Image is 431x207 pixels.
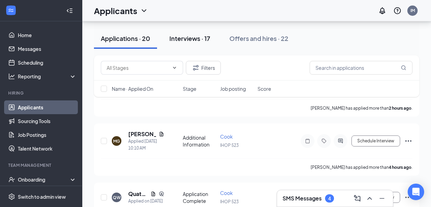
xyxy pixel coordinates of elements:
div: Reporting [18,73,77,80]
div: Hiring [8,90,75,96]
div: Onboarding [18,176,71,183]
button: Filter Filters [186,61,221,75]
button: ComposeMessage [352,193,363,204]
div: Open Intercom Messenger [408,184,424,200]
div: MG [113,138,120,144]
svg: ChevronUp [366,194,374,203]
svg: QuestionInfo [393,7,402,15]
svg: ActiveChat [336,138,345,144]
h5: [PERSON_NAME] [128,130,156,138]
svg: Notifications [378,7,386,15]
span: IHOP 523 [220,143,239,148]
svg: Ellipses [404,137,412,145]
a: Talent Network [18,142,76,155]
div: Switch to admin view [18,193,66,200]
div: Additional Information [183,134,216,148]
div: 4 [328,196,331,201]
span: Stage [183,85,196,92]
svg: Filter [192,64,200,72]
svg: ComposeMessage [353,194,361,203]
div: Applied on [DATE] [128,198,164,205]
div: Application Complete [183,190,216,204]
svg: Note [303,138,312,144]
svg: Minimize [378,194,386,203]
div: QW [113,195,121,200]
svg: Document [159,131,164,137]
div: Interviews · 17 [169,34,210,43]
span: Cook [220,133,233,140]
svg: Document [151,191,156,197]
h5: Quatyce [PERSON_NAME] [128,190,148,198]
div: Applied [DATE] 10:10 AM [128,138,164,152]
svg: Collapse [66,7,73,14]
b: 2 hours ago [389,106,411,111]
h3: SMS Messages [283,195,322,202]
svg: SourcingTools [159,191,164,197]
svg: Settings [8,193,15,200]
a: Scheduling [18,56,76,69]
button: Minimize [376,193,387,204]
b: 4 hours ago [389,165,411,170]
span: IHOP 523 [220,199,239,204]
input: Search in applications [310,61,412,75]
svg: Analysis [8,73,15,80]
svg: MagnifyingGlass [401,65,406,70]
svg: ChevronDown [140,7,148,15]
svg: ChevronDown [172,65,177,70]
a: Job Postings [18,128,76,142]
h1: Applicants [94,5,137,17]
svg: Tag [320,138,328,144]
span: Name · Applied On [112,85,153,92]
a: Home [18,28,76,42]
span: Job posting [220,85,246,92]
input: All Stages [107,64,169,72]
div: Team Management [8,162,75,168]
button: ChevronUp [364,193,375,204]
div: Applications · 20 [101,34,150,43]
a: Messages [18,42,76,56]
span: Score [258,85,271,92]
svg: UserCheck [8,176,15,183]
div: Offers and hires · 22 [229,34,288,43]
p: [PERSON_NAME] has applied more than . [311,105,412,111]
a: Sourcing Tools [18,114,76,128]
a: Applicants [18,100,76,114]
svg: WorkstreamLogo [8,7,14,14]
p: [PERSON_NAME] has applied more than . [311,164,412,170]
svg: Ellipses [404,193,412,201]
span: Cook [220,190,233,196]
div: IM [410,8,415,13]
button: Schedule Interview [351,135,400,146]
